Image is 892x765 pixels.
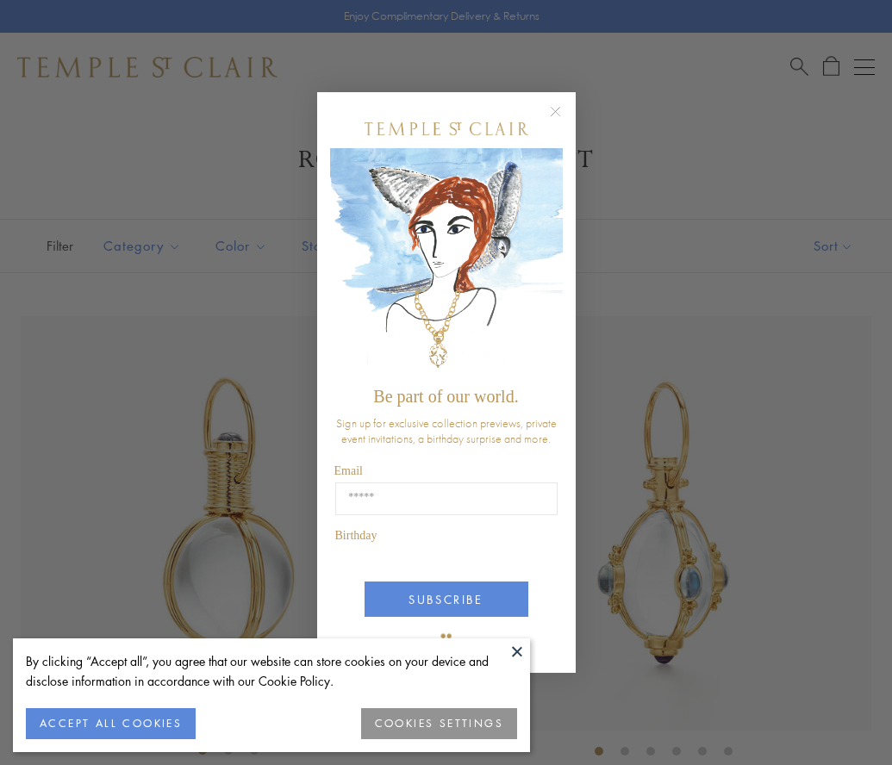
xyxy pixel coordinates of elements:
div: By clicking “Accept all”, you agree that our website can store cookies on your device and disclos... [26,651,517,691]
span: Birthday [335,529,377,542]
span: Be part of our world. [373,387,518,406]
button: ACCEPT ALL COOKIES [26,708,196,739]
img: TSC [429,621,464,656]
span: Sign up for exclusive collection previews, private event invitations, a birthday surprise and more. [336,415,557,446]
img: c4a9eb12-d91a-4d4a-8ee0-386386f4f338.jpeg [330,148,563,378]
button: SUBSCRIBE [365,582,528,617]
input: Email [335,482,558,515]
button: COOKIES SETTINGS [361,708,517,739]
button: Close dialog [553,109,575,131]
img: Temple St. Clair [365,122,528,135]
span: Email [334,464,363,477]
